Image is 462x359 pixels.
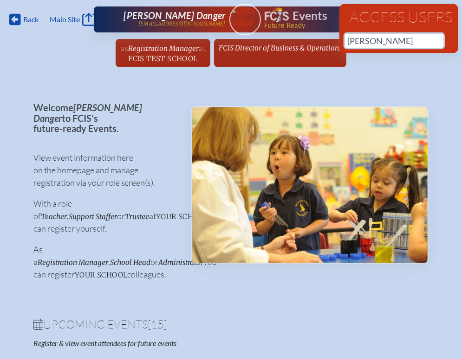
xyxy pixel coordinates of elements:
span: [15] [148,317,167,331]
span: Registration Manager [38,258,108,267]
p: As a , or you can register colleagues. [33,243,176,281]
a: FCIS Director of Business & Operations [215,39,345,57]
span: Administrator [158,258,203,267]
p: Register & view event attendees for future events [33,339,279,348]
img: User Avatar [225,3,265,28]
a: [PERSON_NAME] Danger[EMAIL_ADDRESS][DOMAIN_NAME] [124,10,225,29]
span: Registration Manager [128,44,199,53]
span: your school [156,212,208,221]
input: Person’s name or email [345,34,443,48]
span: School Head [110,258,150,267]
span: Future Ready [264,22,338,29]
div: FCIS Events — Future ready [265,7,338,29]
span: your school [75,271,127,279]
h1: Upcoming Events [33,319,429,330]
span: [PERSON_NAME] Danger [124,10,225,21]
img: Events [192,107,428,263]
a: asRegistration ManageratFCIS Test School [117,39,209,67]
p: With a role of , or at you can register yourself. [33,197,176,235]
span: Main Site [50,15,80,24]
p: View event information here on the homepage and manage registration via your role screen(s). [33,151,176,189]
a: Main Site [50,13,95,26]
h1: Access Users [345,9,453,24]
span: FCIS Test School [128,54,197,63]
span: Support Staffer [69,212,117,221]
span: as [120,43,128,53]
span: Teacher [41,212,67,221]
p: [EMAIL_ADDRESS][DOMAIN_NAME] [138,21,226,27]
a: User Avatar [229,4,261,35]
span: Trustee [125,212,149,221]
span: Back [23,15,39,24]
span: at [199,43,206,53]
span: [PERSON_NAME] Danger [33,102,142,124]
p: Welcome to FCIS’s future-ready Events. [33,102,176,134]
span: FCIS Director of Business & Operations [219,44,342,52]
